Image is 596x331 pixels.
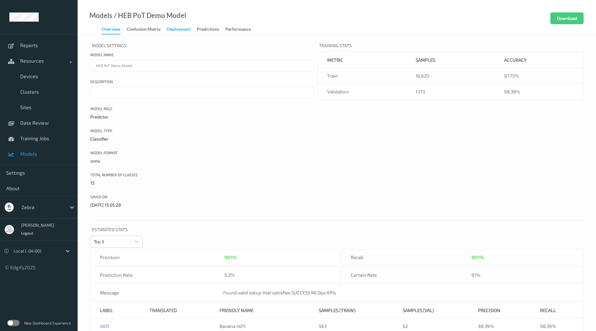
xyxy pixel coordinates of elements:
label: Model Format [90,150,313,155]
td: Validation [318,84,406,100]
td: 97.75% [495,68,583,84]
td: 1,173 [406,84,495,100]
p: onnx [90,158,313,164]
label: Model Role [90,106,313,111]
td: Train [318,68,406,84]
th: Recall [531,302,583,318]
div: Certain Rate [341,267,462,283]
a: Predictions [197,25,225,34]
label: Description [90,79,313,84]
div: / HEB PoT Demo Model [112,12,186,19]
div: Deployment [167,26,191,34]
p: Estimated Stats [90,225,583,236]
label: Model name [90,52,313,57]
p: Model Settings [90,41,313,52]
th: Samples (train) [309,302,393,318]
th: Samples [406,52,495,68]
th: Accuracy [495,52,583,68]
p: Predictor [90,114,313,120]
p: Training Stats [318,41,583,52]
label: Saved On [90,194,313,199]
div: Precision [91,249,215,265]
div: Prediction Rate [91,267,215,283]
div: Predictions [197,26,219,34]
div: 99.1% [224,254,237,260]
a: Overview [102,25,127,34]
th: metric [318,52,406,68]
label: Model Type [90,128,313,133]
label: Total number of classes [90,172,313,177]
a: Confusion matrix [127,25,167,34]
a: Deployment [167,25,197,34]
th: Translated [140,302,210,318]
div: Confusion matrix [127,26,161,34]
a: Performance [225,25,257,34]
th: Precision [469,302,531,318]
a: 4011 [100,323,109,329]
div: 91% [462,267,583,283]
div: Found valid setup that satisfies SUCCESS MLOps KPIs [214,285,583,300]
th: Samples (val) [393,302,469,318]
p: 15 [90,180,313,186]
td: 98.38% [495,84,583,100]
th: Friendly Name [210,302,310,318]
div: 99.1% [472,254,484,260]
td: 10,625 [406,68,495,84]
div: Performance [225,26,251,34]
div: 0.2% [215,267,340,283]
div: Recall [341,249,462,265]
button: Download [550,12,584,24]
p: [DATE] 15:05:28 [90,202,313,208]
div: message [91,285,214,300]
a: Models [89,12,112,19]
th: Label [91,302,140,318]
p: Classifier [90,136,313,142]
div: Overview [102,26,120,34]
